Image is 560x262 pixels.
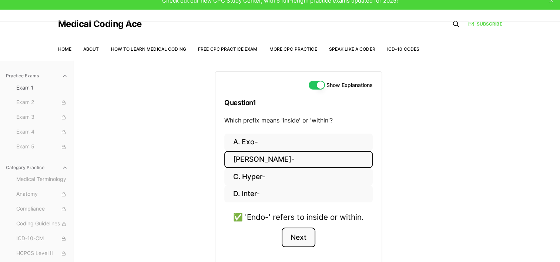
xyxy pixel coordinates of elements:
[16,84,68,91] span: Exam 1
[16,128,68,136] span: Exam 4
[13,82,71,94] button: Exam 1
[13,188,71,200] button: Anatomy
[13,111,71,123] button: Exam 3
[326,83,373,88] label: Show Explanations
[224,116,373,125] p: Which prefix means 'inside' or 'within'?
[13,174,71,185] button: Medical Terminology
[13,218,71,230] button: Coding Guidelines
[13,203,71,215] button: Compliance
[16,175,68,184] span: Medical Terminology
[16,190,68,198] span: Anatomy
[3,70,71,82] button: Practice Exams
[16,249,68,258] span: HCPCS Level II
[13,233,71,245] button: ICD-10-CM
[16,113,68,121] span: Exam 3
[16,220,68,228] span: Coding Guidelines
[16,98,68,107] span: Exam 2
[13,248,71,259] button: HCPCS Level II
[387,46,419,52] a: ICD-10 Codes
[16,143,68,151] span: Exam 5
[3,162,71,174] button: Category Practice
[13,126,71,138] button: Exam 4
[224,168,373,185] button: C. Hyper-
[269,46,317,52] a: More CPC Practice
[224,92,373,114] h3: Question 1
[83,46,99,52] a: About
[13,141,71,153] button: Exam 5
[111,46,186,52] a: How to Learn Medical Coding
[58,46,71,52] a: Home
[198,46,258,52] a: Free CPC Practice Exam
[16,235,68,243] span: ICD-10-CM
[16,205,68,213] span: Compliance
[282,228,315,248] button: Next
[233,211,364,223] div: ✅ 'Endo-' refers to inside or within.
[58,20,142,28] a: Medical Coding Ace
[224,134,373,151] button: A. Exo-
[468,21,502,27] a: Subscribe
[224,185,373,203] button: D. Inter-
[13,97,71,108] button: Exam 2
[329,46,375,52] a: Speak Like a Coder
[224,151,373,168] button: [PERSON_NAME]-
